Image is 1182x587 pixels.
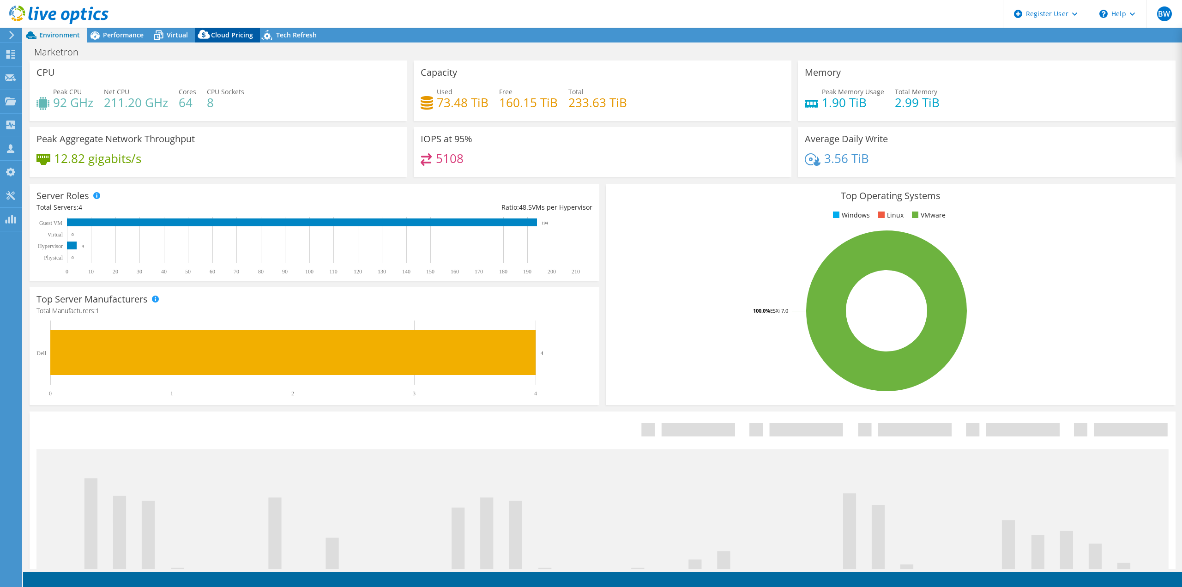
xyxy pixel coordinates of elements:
text: 2 [291,390,294,397]
text: 50 [185,268,191,275]
h3: IOPS at 95% [421,134,472,144]
li: Windows [831,210,870,220]
text: 140 [402,268,410,275]
text: 170 [475,268,483,275]
h4: 3.56 TiB [824,153,869,163]
li: Linux [876,210,904,220]
h4: 73.48 TiB [437,97,488,108]
h4: 2.99 TiB [895,97,940,108]
h3: Peak Aggregate Network Throughput [36,134,195,144]
span: Peak CPU [53,87,82,96]
div: Total Servers: [36,202,314,212]
span: Cores [179,87,196,96]
h4: 12.82 gigabits/s [54,153,141,163]
span: CPU Sockets [207,87,244,96]
h4: 1.90 TiB [822,97,884,108]
text: 190 [523,268,531,275]
h4: 8 [207,97,244,108]
h3: Server Roles [36,191,89,201]
text: 110 [329,268,338,275]
span: Environment [39,30,80,39]
text: 20 [113,268,118,275]
text: 90 [282,268,288,275]
h3: CPU [36,67,55,78]
text: 180 [499,268,507,275]
text: 200 [548,268,556,275]
span: Free [499,87,513,96]
div: Ratio: VMs per Hypervisor [314,202,592,212]
span: Peak Memory Usage [822,87,884,96]
span: Tech Refresh [276,30,317,39]
tspan: ESXi 7.0 [770,307,788,314]
text: Virtual [48,231,63,238]
text: 120 [354,268,362,275]
h4: 5108 [436,153,464,163]
li: VMware [910,210,946,220]
text: 30 [137,268,142,275]
span: Cloud Pricing [211,30,253,39]
text: 10 [88,268,94,275]
span: 48.5 [519,203,532,212]
text: 4 [534,390,537,397]
text: 0 [72,255,74,260]
text: 160 [451,268,459,275]
svg: \n [1099,10,1108,18]
text: 210 [572,268,580,275]
text: 194 [542,221,548,225]
text: 0 [66,268,68,275]
tspan: 100.0% [753,307,770,314]
h3: Top Server Manufacturers [36,294,148,304]
h4: 233.63 TiB [568,97,627,108]
text: 60 [210,268,215,275]
text: 80 [258,268,264,275]
h3: Average Daily Write [805,134,888,144]
text: 0 [49,390,52,397]
span: Performance [103,30,144,39]
text: 4 [541,350,543,356]
text: 0 [72,232,74,237]
span: Used [437,87,452,96]
text: Physical [44,254,63,261]
span: Total [568,87,584,96]
text: 70 [234,268,239,275]
text: 130 [378,268,386,275]
h4: 211.20 GHz [104,97,168,108]
text: 150 [426,268,434,275]
h3: Memory [805,67,841,78]
h4: Total Manufacturers: [36,306,592,316]
span: 1 [96,306,99,315]
text: 3 [413,390,416,397]
h3: Capacity [421,67,457,78]
span: BW [1157,6,1172,21]
h4: 64 [179,97,196,108]
span: Total Memory [895,87,937,96]
span: Net CPU [104,87,129,96]
text: Dell [36,350,46,357]
h3: Top Operating Systems [613,191,1169,201]
text: 1 [170,390,173,397]
h4: 92 GHz [53,97,93,108]
span: Virtual [167,30,188,39]
text: 4 [82,244,84,248]
h1: Marketron [30,47,93,57]
text: Hypervisor [38,243,63,249]
text: Guest VM [39,220,62,226]
h4: 160.15 TiB [499,97,558,108]
span: 4 [78,203,82,212]
text: 40 [161,268,167,275]
text: 100 [305,268,314,275]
